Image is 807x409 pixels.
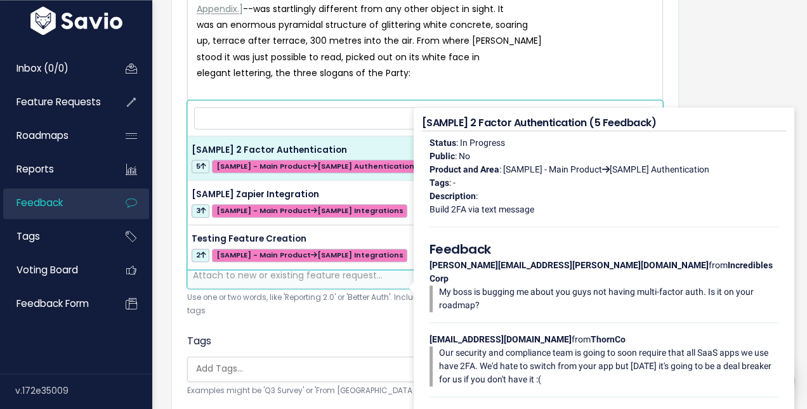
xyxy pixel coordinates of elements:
[192,144,347,156] span: [SAMPLE] 2 Factor Authentication
[16,297,89,310] span: Feedback form
[430,334,572,344] strong: [EMAIL_ADDRESS][DOMAIN_NAME]
[16,62,69,75] span: Inbox (0/0)
[430,260,709,270] strong: [PERSON_NAME][EMAIL_ADDRESS][PERSON_NAME][DOMAIN_NAME]
[3,121,105,150] a: Roadmaps
[3,222,105,251] a: Tags
[192,204,209,217] span: 3
[16,129,69,142] span: Roadmaps
[197,34,542,47] span: up, terrace after terrace, 300 metres into the air. From where [PERSON_NAME]
[192,188,319,200] span: [SAMPLE] Zapier Integration
[197,3,239,15] span: Appendix.
[591,334,626,344] strong: ThornCo
[439,346,778,386] p: Our security and compliance team is going to soon require that all SaaS apps we use have 2FA. We'...
[16,263,78,276] span: Voting Board
[3,289,105,318] a: Feedback form
[15,374,152,407] div: v.172e35009
[430,203,778,216] p: Build 2FA via text message
[187,334,211,349] label: Tags
[192,160,209,173] span: 5
[430,178,449,188] strong: Tags
[3,155,105,184] a: Reports
[16,95,101,108] span: Feature Requests
[191,362,674,375] input: Add Tags...
[187,384,663,398] small: Examples might be 'Q3 Survey' or 'From [GEOGRAPHIC_DATA]'
[3,54,105,83] a: Inbox (0/0)
[439,285,778,312] p: My boss is bugging me about you guys not having multi-factor auth. Is it on your roadmap?
[212,204,407,217] span: [SAMPLE] - Main Product [SAMPLE] Integrations
[27,6,126,35] img: logo-white.9d6f32f41409.svg
[212,160,418,173] span: [SAMPLE] - Main Product [SAMPLE] Authentication
[3,188,105,217] a: Feedback
[16,196,63,209] span: Feedback
[430,240,778,259] h5: Feedback
[239,3,243,15] span: ]
[430,164,499,174] strong: Product and Area
[197,18,528,31] span: was an enormous pyramidal structure of glittering white concrete, soaring
[3,88,105,117] a: Feature Requests
[197,51,480,63] span: stood it was just possible to read, picked out on its white face in
[193,269,383,282] span: Attach to new or existing feature request...
[430,138,456,148] strong: Status
[192,233,306,245] span: Testing Feature Creation
[16,230,40,243] span: Tags
[187,291,663,318] small: Use one or two words, like 'Reporting 2.0' or 'Better Auth'. Include 'tags:tag1,tag2' at the end ...
[212,249,407,262] span: [SAMPLE] - Main Product [SAMPLE] Integrations
[197,3,504,15] span: --was startlingly different from any other object in sight. It
[16,162,54,176] span: Reports
[192,249,209,262] span: 2
[430,191,476,201] strong: Description
[430,260,773,283] strong: Incredibles Corp
[430,151,455,161] strong: Public
[3,256,105,285] a: Voting Board
[422,115,786,131] h4: [SAMPLE] 2 Factor Authentication (5 Feedback)
[197,67,410,79] span: elegant lettering, the three slogans of the Party:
